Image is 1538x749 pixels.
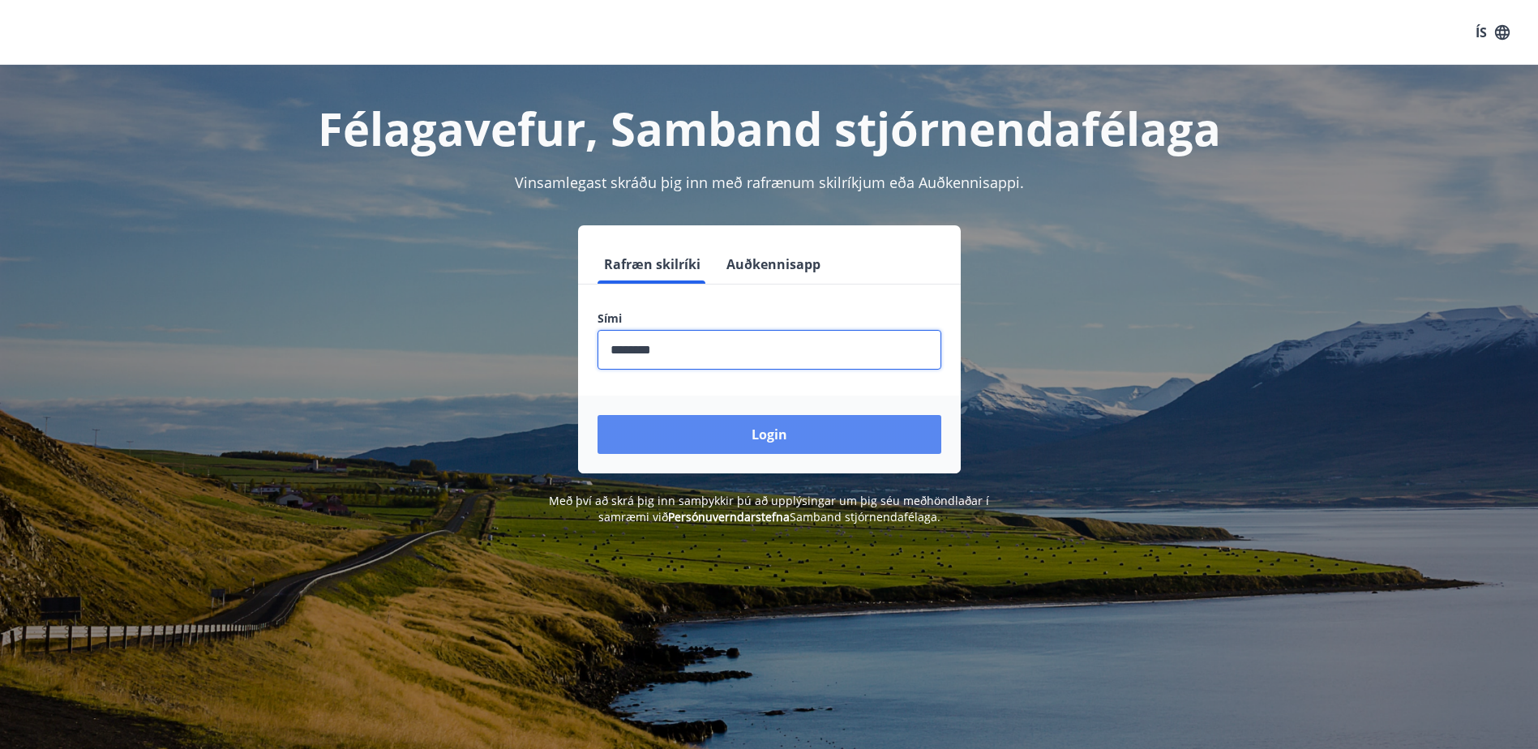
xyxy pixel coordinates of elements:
span: Með því að skrá þig inn samþykkir þú að upplýsingar um þig séu meðhöndlaðar í samræmi við Samband... [549,493,989,524]
h1: Félagavefur, Samband stjórnendafélaga [205,97,1334,159]
button: ÍS [1467,18,1519,47]
button: Rafræn skilríki [598,245,707,284]
span: Vinsamlegast skráðu þig inn með rafrænum skilríkjum eða Auðkennisappi. [515,173,1024,192]
label: Sími [598,310,941,327]
button: Login [598,415,941,454]
button: Auðkennisapp [720,245,827,284]
a: Persónuverndarstefna [668,509,790,524]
